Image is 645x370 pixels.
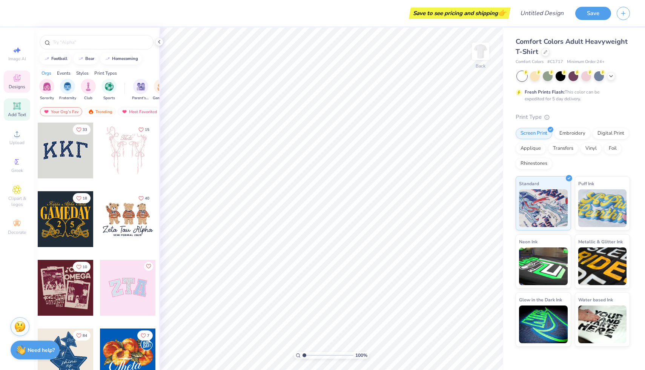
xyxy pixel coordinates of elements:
span: 7 [147,334,149,338]
span: 100 % [355,352,367,359]
button: filter button [59,79,76,101]
span: Image AI [8,56,26,62]
div: Rhinestones [516,158,552,169]
span: Fraternity [59,95,76,101]
strong: Fresh Prints Flash: [525,89,565,95]
span: 18 [83,197,87,200]
span: Parent's Weekend [132,95,149,101]
div: filter for Game Day [153,79,170,101]
span: Minimum Order: 24 + [567,59,605,65]
div: football [51,57,68,61]
img: trend_line.gif [104,57,111,61]
input: Try "Alpha" [52,38,149,46]
div: Screen Print [516,128,552,139]
img: Puff Ink [578,189,627,227]
span: Greek [11,167,23,173]
button: Like [73,124,91,135]
span: Puff Ink [578,180,594,187]
img: trend_line.gif [44,57,50,61]
button: filter button [81,79,96,101]
img: Metallic & Glitter Ink [578,247,627,285]
div: Vinyl [580,143,602,154]
button: Like [73,262,91,272]
img: most_fav.gif [121,109,127,114]
span: # C1717 [547,59,563,65]
button: Like [73,193,91,203]
span: 👉 [498,8,506,17]
button: football [40,53,71,64]
span: 15 [145,128,149,132]
img: Standard [519,189,568,227]
div: Orgs [41,70,51,77]
div: Print Types [94,70,117,77]
div: filter for Sorority [39,79,54,101]
span: Sports [103,95,115,101]
img: Game Day Image [157,82,166,91]
span: Standard [519,180,539,187]
span: Glow in the Dark Ink [519,296,562,304]
img: Sports Image [105,82,114,91]
img: Parent's Weekend Image [137,82,145,91]
span: Metallic & Glitter Ink [578,238,623,246]
img: trending.gif [88,109,94,114]
span: Comfort Colors [516,59,544,65]
div: Styles [76,70,89,77]
div: Save to see pricing and shipping [411,8,508,19]
span: Upload [9,140,25,146]
img: Glow in the Dark Ink [519,306,568,343]
span: 33 [83,128,87,132]
img: Fraternity Image [63,82,72,91]
span: Sorority [40,95,54,101]
span: Decorate [8,229,26,235]
div: Foil [604,143,622,154]
span: Add Text [8,112,26,118]
button: filter button [132,79,149,101]
button: Save [575,7,611,20]
span: Neon Ink [519,238,537,246]
div: Your Org's Fav [40,107,82,116]
div: Back [476,63,485,69]
img: Club Image [84,82,92,91]
span: Clipart & logos [4,195,30,207]
button: Like [73,330,91,341]
button: filter button [39,79,54,101]
button: homecoming [100,53,141,64]
button: Like [135,124,153,135]
input: Untitled Design [514,6,570,21]
div: Embroidery [554,128,590,139]
div: homecoming [112,57,138,61]
span: Designs [9,84,25,90]
span: Water based Ink [578,296,613,304]
div: Transfers [548,143,578,154]
img: Back [473,44,488,59]
img: Neon Ink [519,247,568,285]
span: 40 [145,197,149,200]
div: Events [57,70,71,77]
button: Like [144,262,153,271]
button: Like [137,330,153,341]
div: Print Type [516,113,630,121]
button: filter button [101,79,117,101]
div: filter for Parent's Weekend [132,79,149,101]
span: 10 [83,265,87,269]
img: most_fav.gif [43,109,49,114]
button: bear [74,53,98,64]
div: filter for Sports [101,79,117,101]
div: Digital Print [593,128,629,139]
button: Like [135,193,153,203]
span: Club [84,95,92,101]
div: This color can be expedited for 5 day delivery. [525,89,617,102]
div: Applique [516,143,546,154]
div: filter for Fraternity [59,79,76,101]
span: Comfort Colors Adult Heavyweight T-Shirt [516,37,628,56]
div: Most Favorited [118,107,161,116]
div: Trending [84,107,116,116]
img: Sorority Image [43,82,51,91]
img: Water based Ink [578,306,627,343]
span: 84 [83,334,87,338]
div: filter for Club [81,79,96,101]
div: bear [85,57,94,61]
span: Game Day [153,95,170,101]
button: filter button [153,79,170,101]
strong: Need help? [28,347,55,354]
